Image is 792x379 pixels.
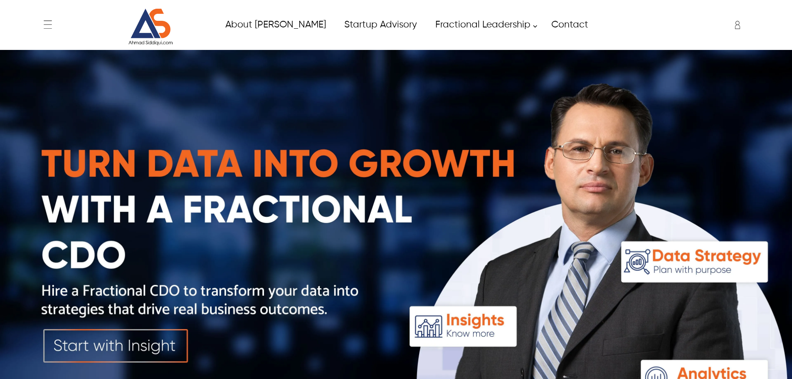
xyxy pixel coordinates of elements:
[119,8,182,46] img: Website Logo for Ahmad Siddiqui
[216,15,335,34] a: About Ahmad
[104,8,197,46] a: Website Logo for Ahmad Siddiqui
[426,15,542,34] a: Fractional Leadership
[335,15,426,34] a: Startup Advisory
[542,15,597,34] a: Contact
